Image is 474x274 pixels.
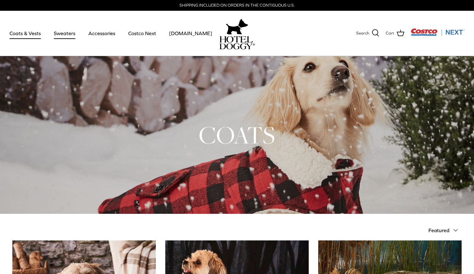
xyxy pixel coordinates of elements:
a: Costco Next [123,22,162,44]
img: hoteldoggycom [219,36,255,49]
a: Cart [386,29,404,37]
img: Costco Next [411,28,465,36]
a: Sweaters [48,22,81,44]
a: Accessories [83,22,121,44]
span: Featured [428,227,449,233]
span: Cart [386,30,394,37]
h1: COATS [12,119,462,150]
img: hoteldoggy.com [226,17,248,36]
a: Visit Costco Next [411,32,465,37]
a: [DOMAIN_NAME] [163,22,218,44]
span: Search [356,30,369,37]
button: Featured [428,223,462,237]
a: Search [356,29,379,37]
a: hoteldoggy.com hoteldoggycom [219,17,255,49]
a: Coats & Vests [4,22,47,44]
